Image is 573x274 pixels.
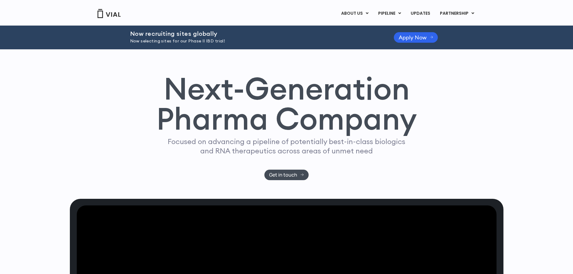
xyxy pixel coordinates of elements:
[399,35,427,40] span: Apply Now
[264,170,309,180] a: Get in touch
[97,9,121,18] img: Vial Logo
[156,73,417,134] h1: Next-Generation Pharma Company
[165,137,408,155] p: Focused on advancing a pipeline of potentially best-in-class biologics and RNA therapeutics acros...
[336,8,373,19] a: ABOUT USMenu Toggle
[373,8,406,19] a: PIPELINEMenu Toggle
[130,30,379,37] h2: Now recruiting sites globally
[435,8,479,19] a: PARTNERSHIPMenu Toggle
[130,38,379,45] p: Now selecting sites for our Phase II IBD trial!
[406,8,435,19] a: UPDATES
[269,173,297,177] span: Get in touch
[394,32,438,43] a: Apply Now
